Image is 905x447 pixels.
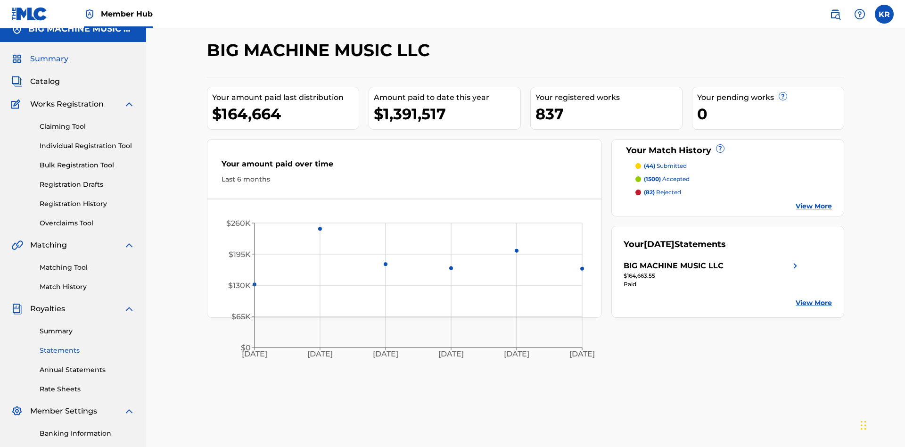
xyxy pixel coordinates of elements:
[11,24,23,35] img: Accounts
[40,180,135,190] a: Registration Drafts
[850,5,869,24] div: Help
[84,8,95,20] img: Top Rightsholder
[644,162,687,170] p: submitted
[11,53,23,65] img: Summary
[644,239,675,249] span: [DATE]
[40,282,135,292] a: Match History
[624,260,724,272] div: BIG MACHINE MUSIC LLC
[644,189,655,196] span: (82)
[826,5,845,24] a: Public Search
[854,8,865,20] img: help
[796,298,832,308] a: View More
[11,76,60,87] a: CatalogCatalog
[624,144,832,157] div: Your Match History
[40,160,135,170] a: Bulk Registration Tool
[30,240,67,251] span: Matching
[790,260,801,272] img: right chevron icon
[228,281,251,290] tspan: $130K
[570,350,595,359] tspan: [DATE]
[40,122,135,132] a: Claiming Tool
[123,240,135,251] img: expand
[101,8,153,19] span: Member Hub
[11,303,23,315] img: Royalties
[222,158,587,174] div: Your amount paid over time
[30,76,60,87] span: Catalog
[28,24,135,34] h5: BIG MACHINE MUSIC LLC
[40,429,135,439] a: Banking Information
[40,263,135,273] a: Matching Tool
[123,99,135,110] img: expand
[644,162,655,169] span: (44)
[229,250,251,259] tspan: $195K
[212,103,359,124] div: $164,664
[374,92,520,103] div: Amount paid to date this year
[207,40,435,61] h2: BIG MACHINE MUSIC LLC
[374,103,520,124] div: $1,391,517
[40,365,135,375] a: Annual Statements
[796,201,832,211] a: View More
[635,175,832,183] a: (1500) accepted
[779,92,787,100] span: ?
[624,280,801,289] div: Paid
[11,7,48,21] img: MLC Logo
[830,8,841,20] img: search
[635,162,832,170] a: (44) submitted
[40,326,135,336] a: Summary
[40,141,135,151] a: Individual Registration Tool
[439,350,464,359] tspan: [DATE]
[242,350,267,359] tspan: [DATE]
[624,272,801,280] div: $164,663.55
[11,99,24,110] img: Works Registration
[222,174,587,184] div: Last 6 months
[212,92,359,103] div: Your amount paid last distribution
[535,103,682,124] div: 837
[30,406,97,417] span: Member Settings
[40,384,135,394] a: Rate Sheets
[644,175,690,183] p: accepted
[40,218,135,228] a: Overclaims Tool
[624,260,801,289] a: BIG MACHINE MUSIC LLCright chevron icon$164,663.55Paid
[716,145,724,152] span: ?
[697,103,844,124] div: 0
[858,402,905,447] iframe: Chat Widget
[635,188,832,197] a: (82) rejected
[123,303,135,315] img: expand
[11,406,23,417] img: Member Settings
[30,99,104,110] span: Works Registration
[40,346,135,356] a: Statements
[504,350,530,359] tspan: [DATE]
[226,219,251,228] tspan: $260K
[624,238,726,251] div: Your Statements
[373,350,398,359] tspan: [DATE]
[11,53,68,65] a: SummarySummary
[231,312,251,321] tspan: $65K
[123,406,135,417] img: expand
[644,175,661,182] span: (1500)
[535,92,682,103] div: Your registered works
[11,240,23,251] img: Matching
[875,5,894,24] div: User Menu
[697,92,844,103] div: Your pending works
[861,411,866,439] div: Drag
[307,350,333,359] tspan: [DATE]
[11,76,23,87] img: Catalog
[30,303,65,315] span: Royalties
[30,53,68,65] span: Summary
[241,343,251,352] tspan: $0
[40,199,135,209] a: Registration History
[644,188,681,197] p: rejected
